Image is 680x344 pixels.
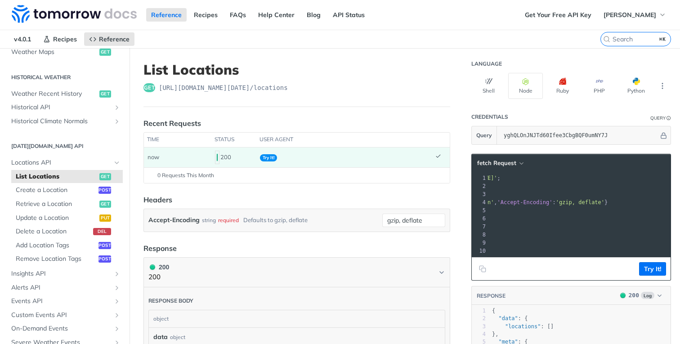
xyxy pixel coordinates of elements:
[472,307,486,315] div: 1
[472,247,487,255] div: 10
[16,200,97,209] span: Retrieve a Location
[639,262,666,276] button: Try It!
[472,214,487,223] div: 6
[492,308,495,314] span: {
[153,332,168,342] span: data
[113,284,121,291] button: Show subpages for Alerts API
[11,48,97,57] span: Weather Maps
[11,103,111,112] span: Historical API
[374,199,608,206] span: : { : , : }
[7,267,123,281] a: Insights APIShow subpages for Insights API
[641,292,654,299] span: Log
[11,211,123,225] a: Update a Locationput
[472,315,486,322] div: 2
[113,118,121,125] button: Show subpages for Historical Climate Normals
[53,35,77,43] span: Recipes
[148,262,445,282] button: 200 200200
[629,292,639,299] span: 200
[492,315,528,322] span: : {
[98,187,111,194] span: post
[218,214,239,227] div: required
[499,126,659,144] input: apikey
[159,83,288,92] span: https://api.tomorrow.io/v4/locations
[7,115,123,128] a: Historical Climate NormalsShow subpages for Historical Climate Normals
[11,117,111,126] span: Historical Climate Normals
[471,113,508,121] div: Credentials
[11,197,123,211] a: Retrieve a Locationget
[150,264,155,270] span: 200
[520,8,596,22] a: Get Your Free API Key
[471,73,506,99] button: Shell
[113,298,121,305] button: Show subpages for Events API
[11,297,111,306] span: Events API
[16,227,91,236] span: Delete a Location
[143,243,177,254] div: Response
[143,194,172,205] div: Headers
[498,315,518,322] span: "data"
[7,45,123,59] a: Weather Mapsget
[508,73,543,99] button: Node
[113,159,121,166] button: Hide subpages for Locations API
[98,255,111,263] span: post
[438,269,445,276] svg: Chevron
[16,186,96,195] span: Create a Location
[471,60,502,67] div: Language
[7,156,123,170] a: Locations APIHide subpages for Locations API
[667,116,671,121] i: Information
[472,223,487,231] div: 7
[253,8,300,22] a: Help Center
[189,8,223,22] a: Recipes
[472,323,486,331] div: 3
[113,270,121,277] button: Show subpages for Insights API
[84,32,134,46] a: Reference
[650,115,666,121] div: Query
[302,8,326,22] a: Blog
[170,333,185,341] div: object
[472,182,487,190] div: 2
[99,35,130,43] span: Reference
[497,199,553,206] span: 'Accept-Encoding'
[604,11,656,19] span: [PERSON_NAME]
[474,159,526,168] button: fetch Request
[603,36,610,43] svg: Search
[472,126,497,144] button: Query
[650,115,671,121] div: QueryInformation
[99,201,111,208] span: get
[472,331,486,338] div: 4
[211,133,256,147] th: status
[476,262,489,276] button: Copy to clipboard
[146,8,187,22] a: Reference
[7,295,123,308] a: Events APIShow subpages for Events API
[556,199,604,206] span: 'gzip, deflate'
[328,8,370,22] a: API Status
[476,131,492,139] span: Query
[16,214,97,223] span: Update a Location
[472,231,487,239] div: 8
[7,308,123,322] a: Custom Events APIShow subpages for Custom Events API
[472,174,487,182] div: 1
[16,241,96,250] span: Add Location Tags
[658,82,667,90] svg: More ellipsis
[492,331,499,337] span: },
[143,62,450,78] h1: List Locations
[476,291,506,300] button: RESPONSE
[98,242,111,249] span: post
[7,322,123,335] a: On-Demand EventsShow subpages for On-Demand Events
[113,325,121,332] button: Show subpages for On-Demand Events
[9,32,36,46] span: v4.0.1
[619,73,653,99] button: Python
[11,239,123,252] a: Add Location Tagspost
[7,142,123,150] h2: [DATE][DOMAIN_NAME] API
[99,49,111,56] span: get
[113,312,121,319] button: Show subpages for Custom Events API
[7,87,123,101] a: Weather Recent Historyget
[217,154,218,161] span: 200
[225,8,251,22] a: FAQs
[143,83,155,92] span: get
[620,293,626,298] span: 200
[11,283,111,292] span: Alerts API
[12,5,137,23] img: Tomorrow.io Weather API Docs
[582,73,617,99] button: PHP
[149,310,443,327] div: object
[215,150,253,165] div: 200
